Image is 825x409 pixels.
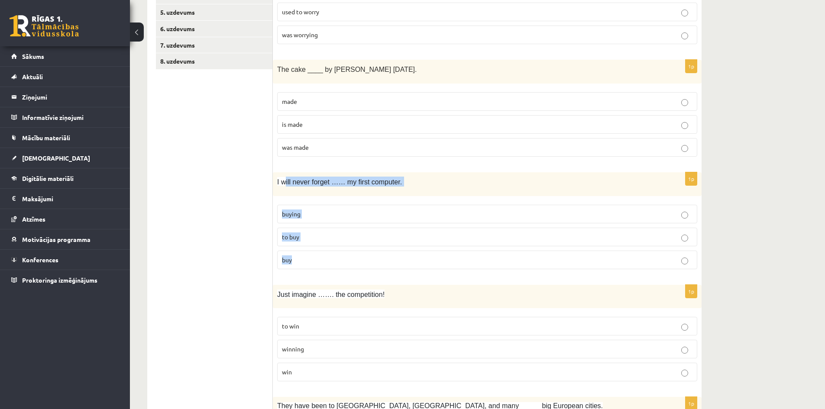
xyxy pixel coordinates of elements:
[156,37,272,53] a: 7. uzdevums
[156,21,272,37] a: 6. uzdevums
[681,347,688,354] input: winning
[22,235,91,243] span: Motivācijas programma
[681,10,688,16] input: used to worry
[681,99,688,106] input: made
[681,122,688,129] input: is made
[282,233,299,241] span: to buy
[22,52,44,60] span: Sākums
[282,143,309,151] span: was made
[22,174,74,182] span: Digitālie materiāli
[22,256,58,264] span: Konferences
[11,229,119,249] a: Motivācijas programma
[685,59,697,73] p: 1p
[11,189,119,209] a: Maksājumi
[681,235,688,242] input: to buy
[11,209,119,229] a: Atzīmes
[11,148,119,168] a: [DEMOGRAPHIC_DATA]
[282,120,303,128] span: is made
[685,284,697,298] p: 1p
[22,134,70,142] span: Mācību materiāli
[22,189,119,209] legend: Maksājumi
[11,128,119,148] a: Mācību materiāli
[681,145,688,152] input: was made
[282,8,319,16] span: used to worry
[277,291,385,298] span: Just imagine ……. the competition!
[277,66,417,73] span: The cake ____ by [PERSON_NAME] [DATE].
[681,212,688,219] input: buying
[11,87,119,107] a: Ziņojumi
[22,154,90,162] span: [DEMOGRAPHIC_DATA]
[22,87,119,107] legend: Ziņojumi
[685,172,697,186] p: 1p
[11,67,119,87] a: Aktuāli
[156,53,272,69] a: 8. uzdevums
[282,322,299,330] span: to win
[681,324,688,331] input: to win
[22,73,43,81] span: Aktuāli
[22,276,97,284] span: Proktoringa izmēģinājums
[11,46,119,66] a: Sākums
[282,31,318,39] span: was worrying
[681,32,688,39] input: was worrying
[282,256,292,264] span: buy
[22,215,45,223] span: Atzīmes
[11,168,119,188] a: Digitālie materiāli
[681,370,688,377] input: win
[11,250,119,270] a: Konferences
[282,368,292,376] span: win
[22,107,119,127] legend: Informatīvie ziņojumi
[282,345,304,353] span: winning
[156,4,272,20] a: 5. uzdevums
[277,178,402,186] span: I will never forget …… my first computer.
[282,97,297,105] span: made
[10,15,79,37] a: Rīgas 1. Tālmācības vidusskola
[11,107,119,127] a: Informatīvie ziņojumi
[11,270,119,290] a: Proktoringa izmēģinājums
[681,258,688,264] input: buy
[282,210,301,218] span: buying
